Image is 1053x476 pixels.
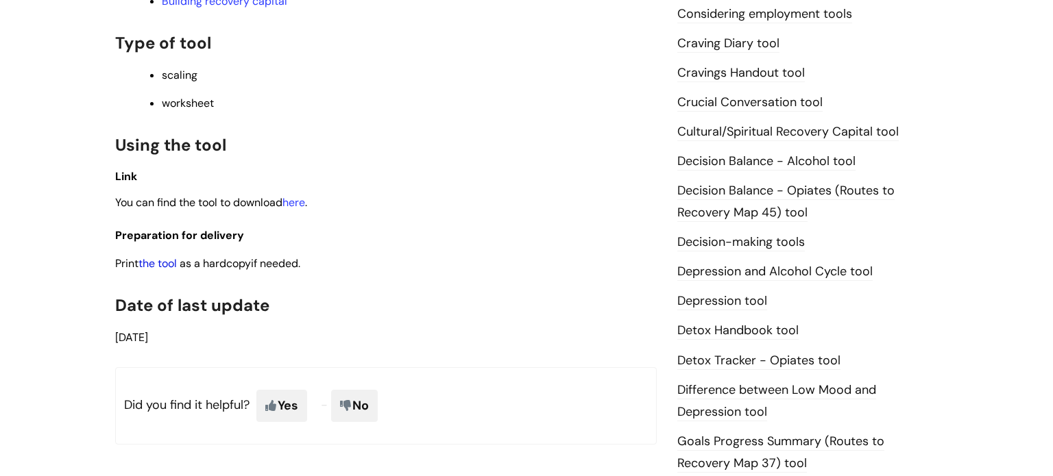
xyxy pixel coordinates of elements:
a: Detox Tracker - Opiates tool [677,352,840,370]
span: as a hardcopy [180,256,251,271]
span: if needed. [251,256,300,271]
a: Depression tool [677,292,767,310]
a: here [282,195,305,210]
a: Crucial Conversation tool [677,94,823,112]
span: Type of tool [115,32,211,53]
span: Yes [256,390,307,421]
a: Detox Handbook tool [677,322,799,340]
a: Craving Diary tool [677,35,779,53]
p: Did you find it helpful? [115,367,657,444]
a: Cultural/Spiritual Recovery Capital tool [677,123,899,141]
a: the tool [138,256,177,271]
span: worksheet [162,96,214,110]
span: [DATE] [115,330,148,345]
span: scaling [162,68,197,82]
a: Cravings Handout tool [677,64,805,82]
span: Using the tool [115,134,226,155]
span: Preparation for delivery [115,228,244,242]
span: Date of last update [115,295,269,316]
a: Decision Balance - Alcohol tool [677,153,856,171]
a: Decision-making tools [677,234,805,251]
a: Decision Balance - Opiates (Routes to Recovery Map 45) tool [677,182,895,222]
span: Link [115,169,137,184]
a: Difference between Low Mood and Depression tool [677,381,876,421]
a: Depression and Alcohol Cycle tool [677,263,873,281]
span: Print [115,256,303,271]
a: Considering employment tools [677,5,852,23]
span: You can find the tool to download . [115,195,307,210]
span: No [331,390,378,421]
a: Goals Progress Summary (Routes to Recovery Map 37) tool [677,433,884,473]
